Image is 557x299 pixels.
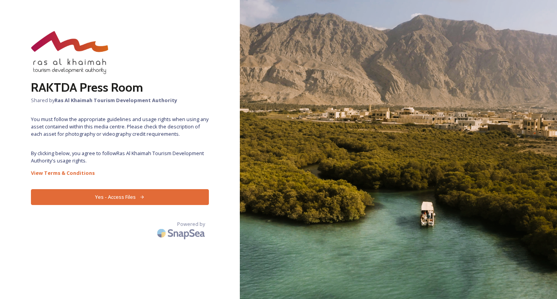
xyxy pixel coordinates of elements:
[31,168,209,178] a: View Terms & Conditions
[31,31,108,74] img: raktda_eng_new-stacked-logo_rgb.png
[31,116,209,138] span: You must follow the appropriate guidelines and usage rights when using any asset contained within...
[155,224,209,242] img: SnapSea Logo
[55,97,177,104] strong: Ras Al Khaimah Tourism Development Authority
[31,169,95,176] strong: View Terms & Conditions
[31,150,209,164] span: By clicking below, you agree to follow Ras Al Khaimah Tourism Development Authority 's usage rights.
[31,189,209,205] button: Yes - Access Files
[31,97,209,104] span: Shared by
[31,78,209,97] h2: RAKTDA Press Room
[177,220,205,228] span: Powered by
